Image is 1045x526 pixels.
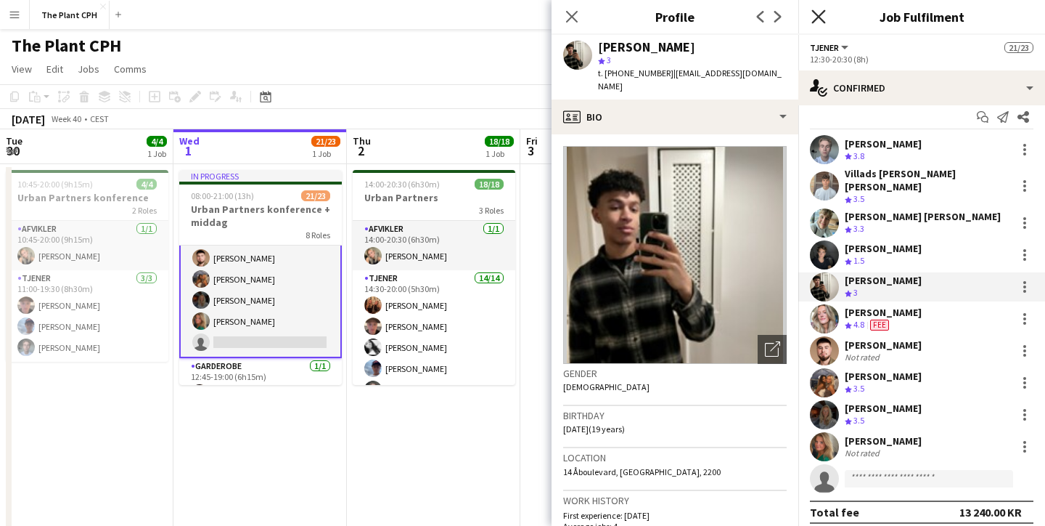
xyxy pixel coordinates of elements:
span: 3.5 [853,193,864,204]
app-card-role: Afvikler1/114:00-20:30 (6h30m)[PERSON_NAME] [353,221,515,270]
span: 3 [607,54,611,65]
h1: The Plant CPH [12,35,121,57]
div: Crew has different fees then in role [867,319,892,331]
h3: Birthday [563,409,787,422]
span: 1.5 [853,255,864,266]
h3: Urban Partners [353,191,515,204]
span: Tue [6,134,22,147]
a: Edit [41,60,69,78]
app-job-card: In progress08:00-21:00 (13h)21/23Urban Partners konference + middag8 Roles[PERSON_NAME] [PERSON_N... [179,170,342,385]
app-card-role: Afvikler1/110:45-20:00 (9h15m)[PERSON_NAME] [6,221,168,270]
div: Bio [552,100,798,134]
span: 10:45-20:00 (9h15m) [17,179,93,190]
span: Wed [179,134,200,147]
span: Comms [114,62,147,76]
h3: Location [563,451,787,464]
app-card-role: Tjener3/311:00-19:30 (8h30m)[PERSON_NAME][PERSON_NAME][PERSON_NAME] [6,270,168,362]
h3: Urban Partners konference [6,191,168,204]
button: The Plant CPH [30,1,110,29]
span: View [12,62,32,76]
span: 1 [177,142,200,159]
a: Jobs [72,60,105,78]
div: Villads [PERSON_NAME] [PERSON_NAME] [845,167,1010,193]
div: In progress [179,170,342,182]
span: 18/18 [485,136,514,147]
span: Fri [526,134,538,147]
span: Jobs [78,62,99,76]
span: Edit [46,62,63,76]
div: Total fee [810,505,859,519]
div: [PERSON_NAME] [845,370,922,383]
div: [PERSON_NAME] [845,306,922,319]
span: 3 [853,287,858,298]
div: Not rated [845,448,882,458]
div: [PERSON_NAME] [845,402,922,415]
span: Tjener [810,42,839,53]
span: 3 Roles [479,205,504,216]
span: 4/4 [136,179,157,190]
div: 1 Job [312,148,340,159]
span: 4/4 [147,136,167,147]
div: [DATE] [12,112,45,126]
img: Crew avatar or photo [563,146,787,364]
div: [PERSON_NAME] [845,434,922,448]
div: 1 Job [147,148,166,159]
div: 13 240.00 KR [959,505,1022,519]
span: 08:00-21:00 (13h) [191,190,254,201]
button: Tjener [810,42,851,53]
span: 14:00-20:30 (6h30m) [364,179,440,190]
h3: Job Fulfilment [798,7,1045,26]
div: Open photos pop-in [758,335,787,364]
div: [PERSON_NAME] [598,41,695,54]
div: CEST [90,113,109,124]
div: [PERSON_NAME] [845,339,922,352]
span: 14 Åboulevard, [GEOGRAPHIC_DATA], 2200 [563,466,721,477]
div: [PERSON_NAME] [845,274,922,287]
span: 3.5 [853,415,864,426]
span: 30 [4,142,22,159]
span: Week 40 [48,113,84,124]
h3: Work history [563,494,787,507]
a: View [6,60,38,78]
div: [PERSON_NAME] [845,242,922,255]
div: [PERSON_NAME] [845,137,922,150]
span: t. [PHONE_NUMBER] [598,68,673,78]
span: 2 [351,142,371,159]
h3: Profile [552,7,798,26]
span: 3.3 [853,223,864,234]
span: 21/23 [311,136,340,147]
span: 2 Roles [132,205,157,216]
span: 3 [524,142,538,159]
app-job-card: 10:45-20:00 (9h15m)4/4Urban Partners konference2 RolesAfvikler1/110:45-20:00 (9h15m)[PERSON_NAME]... [6,170,168,362]
div: 12:30-20:30 (8h) [810,54,1033,65]
div: Not rated [845,352,882,363]
span: 21/23 [301,190,330,201]
div: 1 Job [485,148,513,159]
h3: Gender [563,367,787,380]
span: Fee [870,320,889,331]
h3: Urban Partners konference + middag [179,203,342,229]
span: | [EMAIL_ADDRESS][DOMAIN_NAME] [598,68,782,92]
span: [DATE] (19 years) [563,424,625,434]
a: Comms [108,60,152,78]
div: Confirmed [798,70,1045,105]
span: [DEMOGRAPHIC_DATA] [563,381,649,392]
span: 21/23 [1004,42,1033,53]
span: 8 Roles [306,230,330,240]
span: 18/18 [475,179,504,190]
app-card-role: Garderobe1/112:45-19:00 (6h15m) [179,358,342,408]
span: 3.8 [853,150,864,161]
span: Thu [353,134,371,147]
span: 4.8 [853,319,864,330]
span: 3.5 [853,383,864,394]
p: First experience: [DATE] [563,510,787,521]
div: [PERSON_NAME] [PERSON_NAME] [845,210,1001,223]
app-job-card: 14:00-20:30 (6h30m)18/18Urban Partners3 RolesAfvikler1/114:00-20:30 (6h30m)[PERSON_NAME]Tjener14/... [353,170,515,385]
